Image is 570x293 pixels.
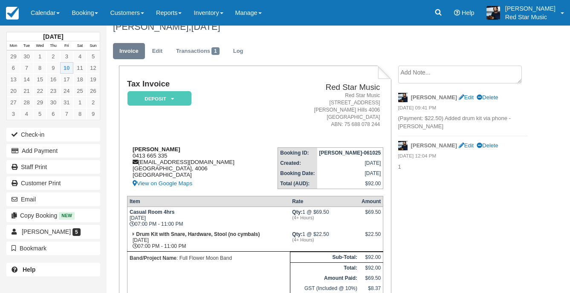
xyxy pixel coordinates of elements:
th: Mon [7,41,20,51]
div: $22.50 [362,231,381,244]
td: 1 @ $22.50 [290,229,359,252]
a: 6 [7,62,20,74]
a: 3 [7,108,20,120]
td: [DATE] 07:00 PM - 11:00 PM [127,229,290,252]
em: Deposit [127,91,191,106]
a: 10 [60,62,73,74]
td: 1 @ $69.50 [290,207,359,229]
th: Rate [290,196,359,207]
a: 5 [33,108,46,120]
a: 30 [46,97,60,108]
a: 8 [73,108,87,120]
span: 5 [72,228,81,236]
td: [DATE] [317,168,383,178]
strong: [PERSON_NAME] [411,142,457,149]
p: 1 [398,163,528,171]
th: Tue [20,41,33,51]
th: Item [127,196,290,207]
em: (4+ Hours) [292,237,357,242]
span: 1 [211,47,220,55]
th: Booking Date: [278,168,317,178]
a: [PERSON_NAME] 5 [6,225,100,238]
a: Invoice [113,43,145,60]
a: 23 [46,85,60,97]
a: Log [227,43,250,60]
span: New [59,212,75,219]
b: Help [23,266,35,273]
button: Check-in [6,128,100,141]
td: $69.50 [359,273,383,283]
p: [PERSON_NAME] [505,4,556,13]
a: Delete [477,142,498,149]
a: 29 [33,97,46,108]
a: 13 [7,74,20,85]
a: 29 [7,51,20,62]
th: Amount [359,196,383,207]
p: : Full Flower Moon Band [130,254,288,262]
a: 25 [73,85,87,97]
button: Copy Booking New [6,209,100,222]
span: [DATE] [191,21,220,32]
div: $69.50 [362,209,381,222]
button: Email [6,192,100,206]
a: 2 [46,51,60,62]
a: 6 [46,108,60,120]
a: 9 [87,108,100,120]
a: 18 [73,74,87,85]
h2: Red Star Music [260,83,380,92]
a: Delete [477,94,498,101]
img: checkfront-main-nav-mini-logo.png [6,7,19,20]
strong: [PERSON_NAME] [411,94,457,101]
a: Staff Print [6,160,100,174]
th: Sun [87,41,100,51]
a: 16 [46,74,60,85]
a: 28 [20,97,33,108]
th: Sat [73,41,87,51]
a: 5 [87,51,100,62]
a: 21 [20,85,33,97]
a: 7 [20,62,33,74]
em: (4+ Hours) [292,215,357,220]
a: 4 [73,51,87,62]
a: Transactions1 [170,43,226,60]
a: 26 [87,85,100,97]
a: 15 [33,74,46,85]
button: Add Payment [6,144,100,158]
a: Edit [459,142,474,149]
span: [PERSON_NAME] [22,228,71,235]
strong: Casual Room 4hrs [130,209,174,215]
th: Booking ID: [278,147,317,158]
p: (Payment: $22.50) Added drum kit via phone - [PERSON_NAME] [398,115,528,130]
a: View on Google Maps [133,178,256,189]
a: 30 [20,51,33,62]
a: Help [6,263,100,276]
a: 24 [60,85,73,97]
a: 4 [20,108,33,120]
th: Wed [33,41,46,51]
a: Edit [146,43,169,60]
th: Sub-Total: [290,252,359,262]
a: Deposit [127,91,188,106]
td: $92.00 [317,178,383,189]
td: $92.00 [359,252,383,262]
th: Created: [278,158,317,168]
strong: Band/Project Name [130,255,176,261]
strong: [DATE] [43,33,63,40]
th: Amount Paid: [290,273,359,283]
i: Help [454,10,460,16]
span: Help [462,9,475,16]
a: 3 [60,51,73,62]
p: Red Star Music [505,13,556,21]
strong: [PERSON_NAME]-061025 [319,150,381,156]
a: 1 [33,51,46,62]
td: $92.00 [359,262,383,273]
strong: Qty [292,231,302,237]
div: 0413 665 335 [EMAIL_ADDRESS][DOMAIN_NAME] [GEOGRAPHIC_DATA], 4006 [GEOGRAPHIC_DATA] [127,146,256,189]
strong: Drum Kit with Snare, Hardware, Stool (no cymbals) [136,231,260,237]
th: Total (AUD): [278,178,317,189]
th: Total: [290,262,359,273]
a: 1 [73,97,87,108]
a: 31 [60,97,73,108]
em: [DATE] 09:41 PM [398,104,528,114]
a: 22 [33,85,46,97]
